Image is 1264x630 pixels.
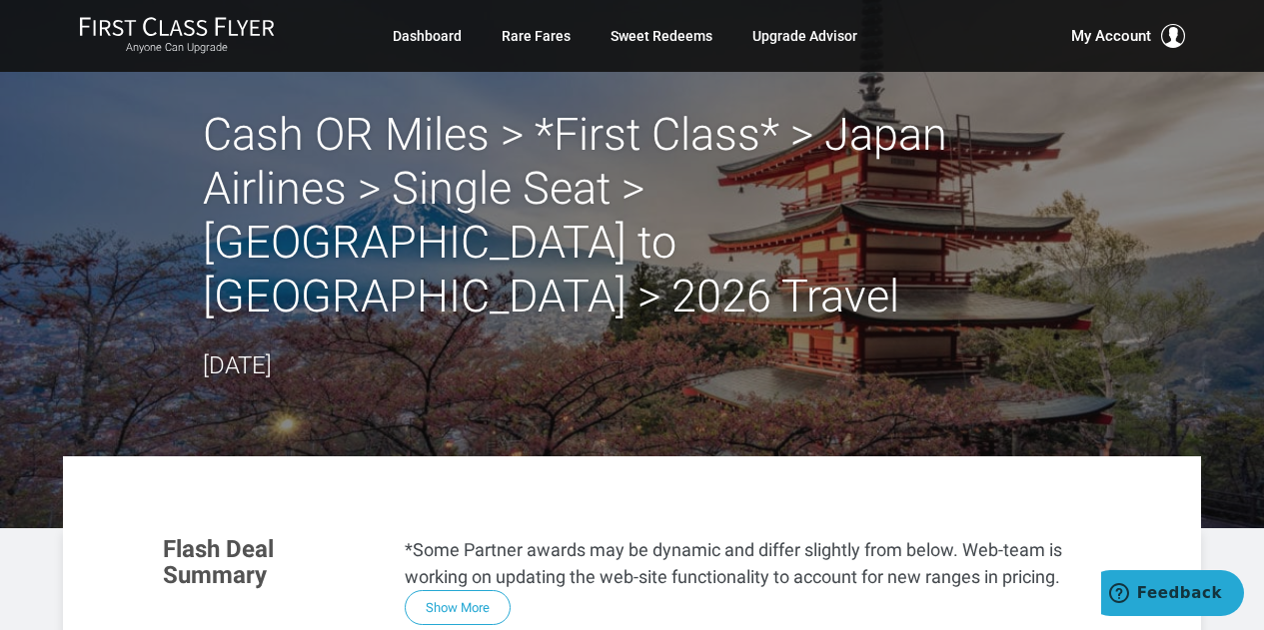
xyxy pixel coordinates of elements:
[203,351,272,379] time: [DATE]
[1071,24,1151,48] span: My Account
[163,536,375,589] h3: Flash Deal Summary
[405,590,511,625] button: Show More
[1071,24,1185,48] button: My Account
[393,18,462,54] a: Dashboard
[752,18,857,54] a: Upgrade Advisor
[405,536,1100,590] p: *Some Partner awards may be dynamic and differ slightly from below. Web-team is working on updati...
[203,108,1062,323] h2: Cash OR Miles > *First Class* > Japan Airlines > Single Seat > [GEOGRAPHIC_DATA] to [GEOGRAPHIC_D...
[79,16,275,56] a: First Class FlyerAnyone Can Upgrade
[79,41,275,55] small: Anyone Can Upgrade
[79,16,275,37] img: First Class Flyer
[1101,570,1244,620] iframe: Opens a widget where you can find more information
[611,18,712,54] a: Sweet Redeems
[502,18,571,54] a: Rare Fares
